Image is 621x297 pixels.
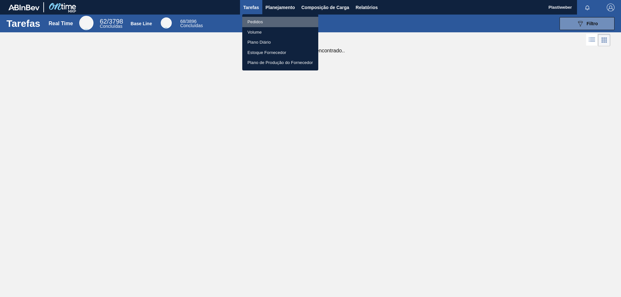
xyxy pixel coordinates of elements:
a: Plano de Produção do Fornecedor [242,58,318,68]
a: Plano Diário [242,37,318,48]
a: Pedidos [242,17,318,27]
a: Estoque Fornecedor [242,48,318,58]
a: Volume [242,27,318,37]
